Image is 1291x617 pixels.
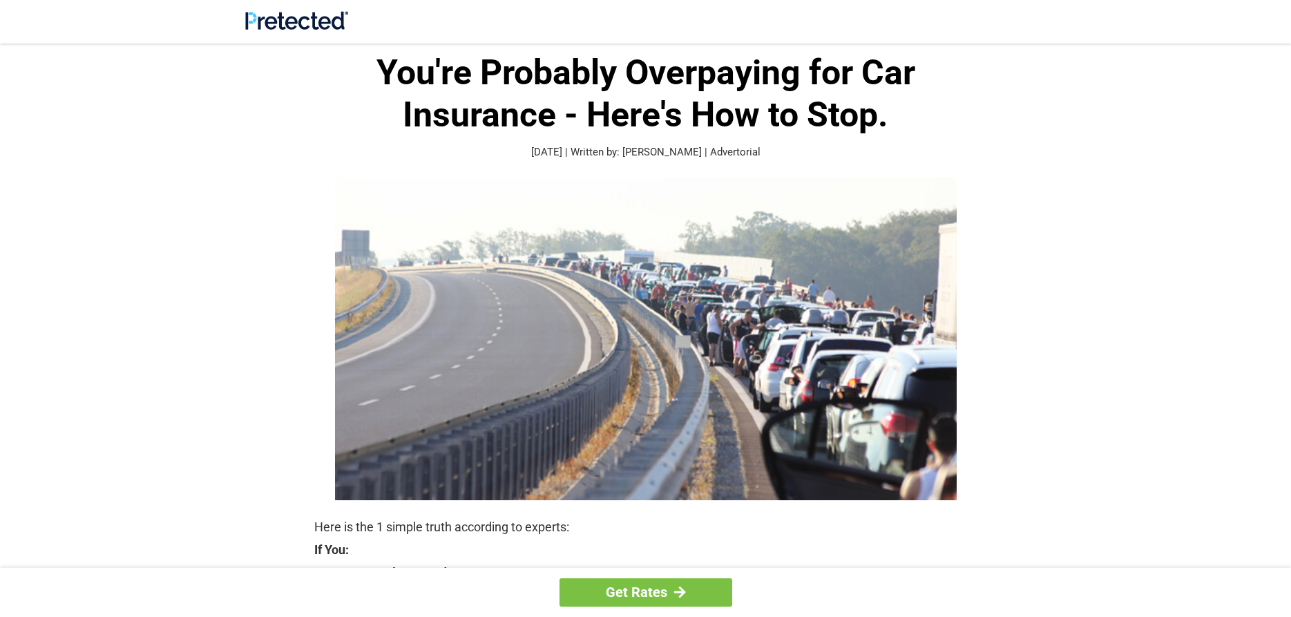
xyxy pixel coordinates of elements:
img: Site Logo [245,11,348,30]
a: Site Logo [245,19,348,32]
p: Here is the 1 simple truth according to experts: [314,518,977,537]
p: [DATE] | Written by: [PERSON_NAME] | Advertorial [314,144,977,160]
a: Get Rates [560,578,732,607]
strong: If You: [314,544,977,556]
h1: You're Probably Overpaying for Car Insurance - Here's How to Stop. [314,52,977,136]
strong: Are Currently Insured [327,563,977,582]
